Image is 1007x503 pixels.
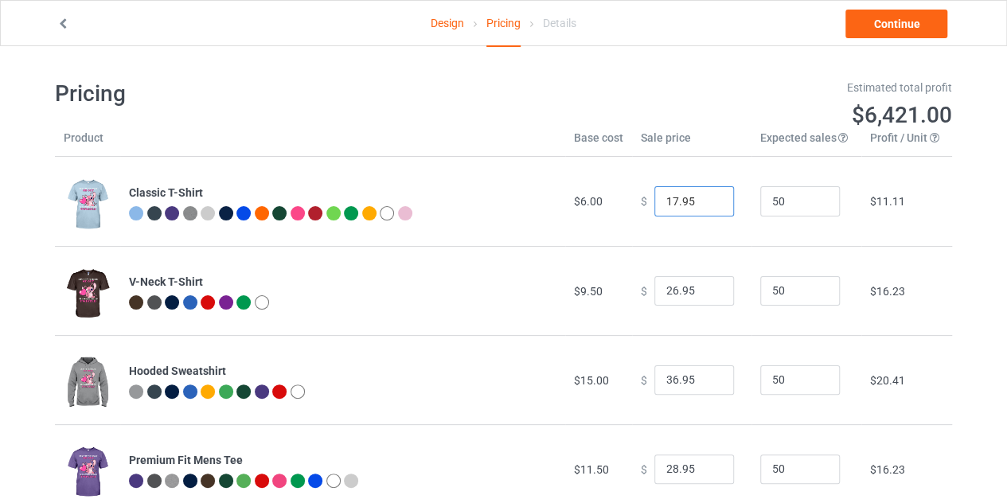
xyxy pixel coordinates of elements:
span: $11.11 [870,195,905,208]
th: Profit / Unit [861,130,952,157]
a: Design [431,1,464,45]
span: $16.23 [870,463,905,476]
th: Sale price [632,130,751,157]
span: $6.00 [574,195,603,208]
div: Pricing [486,1,521,47]
div: Estimated total profit [515,80,953,96]
span: $16.23 [870,285,905,298]
span: $15.00 [574,374,609,387]
b: V-Neck T-Shirt [129,275,203,288]
span: $9.50 [574,285,603,298]
span: $ [641,373,647,386]
span: $ [641,462,647,475]
h1: Pricing [55,80,493,108]
img: heather_texture.png [183,206,197,220]
div: Details [543,1,576,45]
th: Base cost [565,130,632,157]
a: Continue [845,10,947,38]
span: $ [641,284,647,297]
th: Expected sales [751,130,861,157]
b: Hooded Sweatshirt [129,365,226,377]
th: Product [55,130,120,157]
span: $20.41 [870,374,905,387]
span: $11.50 [574,463,609,476]
b: Premium Fit Mens Tee [129,454,243,466]
img: heather_texture.png [165,474,179,488]
span: $ [641,195,647,208]
b: Classic T-Shirt [129,186,203,199]
span: $6,421.00 [852,102,952,128]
